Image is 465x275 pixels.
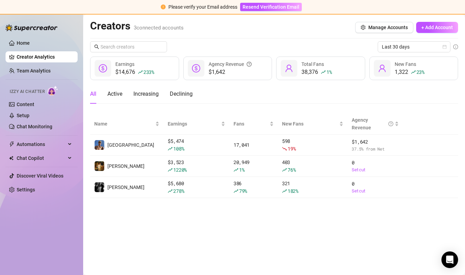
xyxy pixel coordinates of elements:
[247,60,252,68] span: question-circle
[192,64,200,72] span: dollar-circle
[168,189,173,194] span: rise
[441,251,458,268] div: Open Intercom Messenger
[388,116,393,131] span: question-circle
[239,188,247,194] span: 79 %
[240,3,302,11] button: Resend Verification Email
[234,167,238,172] span: rise
[395,61,416,67] span: New Fans
[107,142,154,148] span: [GEOGRAPHIC_DATA]
[17,51,72,62] a: Creator Analytics
[234,180,274,195] div: 386
[115,61,134,67] span: Earnings
[352,116,393,131] div: Agency Revenue
[285,64,293,72] span: user
[9,141,15,147] span: thunderbolt
[47,86,58,96] img: AI Chatter
[94,44,99,49] span: search
[368,25,408,30] span: Manage Accounts
[416,22,458,33] button: + Add Account
[209,68,252,76] span: $1,642
[301,68,332,76] div: 38,376
[161,5,166,9] span: exclamation-circle
[17,68,51,74] a: Team Analytics
[90,19,184,33] h2: Creators
[168,180,225,195] div: $ 5,680
[234,158,274,174] div: 20,949
[421,25,453,30] span: + Add Account
[134,25,184,31] span: 3 connected accounts
[168,146,173,151] span: rise
[17,153,66,164] span: Chat Copilot
[352,146,398,152] span: 37.5 % from Net
[95,140,104,150] img: Dallas
[352,166,398,173] a: Set cut
[115,68,154,76] div: $14,676
[278,113,348,135] th: New Fans
[282,180,343,195] div: 321
[453,44,458,49] span: info-circle
[100,43,157,51] input: Search creators
[17,124,52,129] a: Chat Monitoring
[442,45,447,49] span: calendar
[9,156,14,161] img: Chat Copilot
[6,24,58,31] img: logo-BBDzfeDw.svg
[95,182,104,192] img: Marvin
[229,113,278,135] th: Fans
[352,159,398,173] div: 0
[138,70,143,75] span: rise
[17,40,30,46] a: Home
[168,158,225,174] div: $ 3,523
[173,166,187,173] span: 1220 %
[95,161,104,171] img: Marvin
[209,60,252,68] div: Agency Revenue
[17,139,66,150] span: Automations
[395,68,424,76] div: 1,322
[411,70,416,75] span: rise
[301,61,324,67] span: Total Fans
[90,113,164,135] th: Name
[288,188,298,194] span: 182 %
[164,113,229,135] th: Earnings
[17,102,34,107] a: Content
[133,90,159,98] div: Increasing
[282,167,287,172] span: rise
[361,25,366,30] span: setting
[17,173,63,179] a: Discover Viral Videos
[234,189,238,194] span: rise
[352,138,398,146] span: $ 1,642
[94,120,154,128] span: Name
[168,120,220,128] span: Earnings
[168,3,237,11] div: Please verify your Email address
[288,145,296,152] span: 19 %
[90,90,96,98] div: All
[352,188,398,195] a: Set cut
[282,189,287,194] span: rise
[378,64,386,72] span: user
[234,141,274,149] div: 17,041
[170,90,193,98] div: Declining
[416,69,424,75] span: 23 %
[321,70,326,75] span: rise
[282,120,338,128] span: New Fans
[326,69,332,75] span: 1 %
[288,166,296,173] span: 76 %
[143,69,154,75] span: 233 %
[17,187,35,192] a: Settings
[168,167,173,172] span: rise
[234,120,268,128] span: Fans
[352,180,398,195] div: 0
[168,137,225,153] div: $ 5,474
[173,145,184,152] span: 108 %
[282,146,287,151] span: fall
[173,188,184,194] span: 278 %
[17,113,29,118] a: Setup
[382,42,446,52] span: Last 30 days
[243,4,299,10] span: Resend Verification Email
[282,137,343,153] div: 598
[355,22,413,33] button: Manage Accounts
[10,88,45,95] span: Izzy AI Chatter
[107,184,144,190] span: [PERSON_NAME]
[99,64,107,72] span: dollar-circle
[107,90,122,98] div: Active
[282,158,343,174] div: 403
